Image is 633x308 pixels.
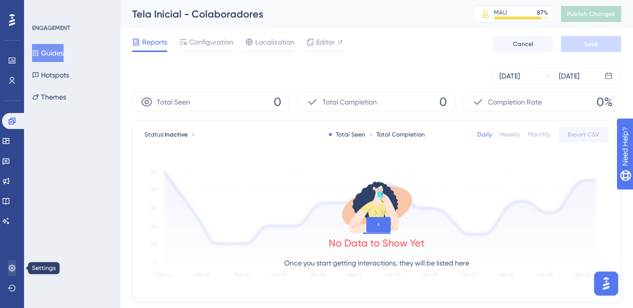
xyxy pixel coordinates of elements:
span: Publish Changes [567,10,615,18]
button: Hotspots [32,66,69,84]
div: ENGAGEMENT [32,24,70,32]
p: Once you start getting interactions, they will be listed here [284,257,469,269]
span: 0% [596,94,612,110]
span: Reports [142,36,167,48]
div: Total Seen [329,130,365,138]
span: Export CSV [568,130,599,138]
div: 87 % [537,8,548,16]
span: Configuration [189,36,233,48]
span: Status: [145,130,188,138]
div: MAU [494,8,507,16]
span: Completion Rate [488,96,542,108]
span: Cancel [513,40,533,48]
span: Localization [255,36,294,48]
button: Export CSV [558,126,608,142]
button: Guides [32,44,64,62]
button: Themes [32,88,66,106]
button: Publish Changes [561,6,621,22]
div: [DATE] [499,70,520,82]
iframe: UserGuiding AI Assistant Launcher [591,268,621,298]
span: Total Seen [157,96,190,108]
button: Cancel [493,36,553,52]
div: [DATE] [559,70,579,82]
div: Tela Inicial - Colaboradores [132,7,448,21]
span: Total Completion [322,96,377,108]
span: 0 [274,94,281,110]
div: Total Completion [369,130,425,138]
button: Save [561,36,621,52]
span: Editor [316,36,335,48]
div: No Data to Show Yet [329,236,425,250]
div: Daily [477,130,492,138]
div: Weekly [500,130,520,138]
span: Inactive [165,131,188,138]
span: Need Help? [24,2,63,14]
span: Save [584,40,598,48]
span: 0 [439,94,447,110]
div: Monthly [528,130,550,138]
